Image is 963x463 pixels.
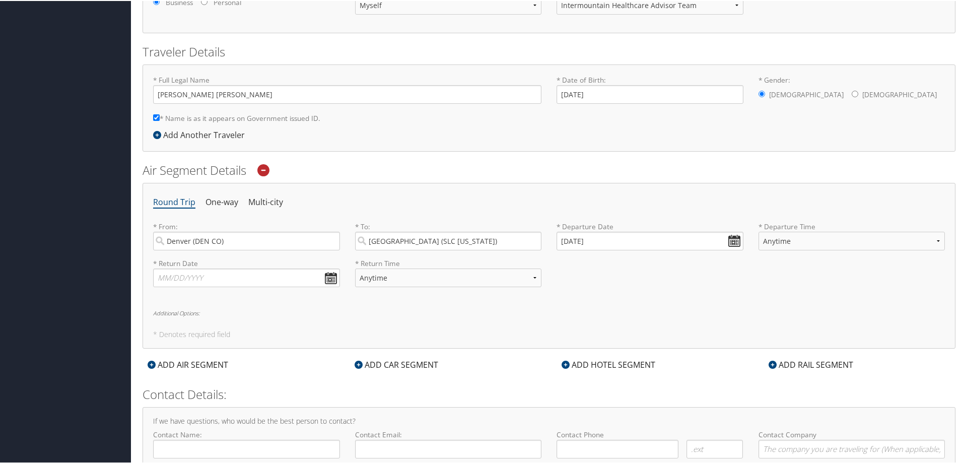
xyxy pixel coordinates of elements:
[153,74,541,103] label: * Full Legal Name
[557,429,743,439] label: Contact Phone
[153,309,945,315] h6: Additional Options:
[153,429,340,457] label: Contact Name:
[248,192,283,211] li: Multi-city
[143,161,955,178] h2: Air Segment Details
[153,231,340,249] input: City or Airport Code
[153,257,340,268] label: * Return Date
[764,358,858,370] div: ADD RAIL SEGMENT
[153,417,945,424] h4: If we have questions, who would be the best person to contact?
[153,113,160,120] input: * Name is as it appears on Government issued ID.
[205,192,238,211] li: One-way
[355,257,542,268] label: * Return Time
[153,330,945,337] h5: * Denotes required field
[355,429,542,457] label: Contact Email:
[557,358,660,370] div: ADD HOTEL SEGMENT
[355,439,542,457] input: Contact Email:
[153,84,541,103] input: * Full Legal Name
[153,439,340,457] input: Contact Name:
[557,221,743,231] label: * Departure Date
[153,108,320,126] label: * Name is as it appears on Government issued ID.
[759,90,765,96] input: * Gender:[DEMOGRAPHIC_DATA][DEMOGRAPHIC_DATA]
[557,84,743,103] input: * Date of Birth:
[769,84,844,103] label: [DEMOGRAPHIC_DATA]
[759,231,945,249] select: * Departure Time
[759,221,945,257] label: * Departure Time
[355,231,542,249] input: City or Airport Code
[852,90,858,96] input: * Gender:[DEMOGRAPHIC_DATA][DEMOGRAPHIC_DATA]
[350,358,443,370] div: ADD CAR SEGMENT
[557,74,743,103] label: * Date of Birth:
[759,74,945,104] label: * Gender:
[759,439,945,457] input: Contact Company
[355,221,542,249] label: * To:
[862,84,937,103] label: [DEMOGRAPHIC_DATA]
[759,429,945,457] label: Contact Company
[153,128,250,140] div: Add Another Traveler
[153,192,195,211] li: Round Trip
[153,221,340,249] label: * From:
[143,42,955,59] h2: Traveler Details
[153,268,340,286] input: MM/DD/YYYY
[686,439,743,457] input: .ext
[557,231,743,249] input: MM/DD/YYYY
[143,358,233,370] div: ADD AIR SEGMENT
[143,385,955,402] h2: Contact Details:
